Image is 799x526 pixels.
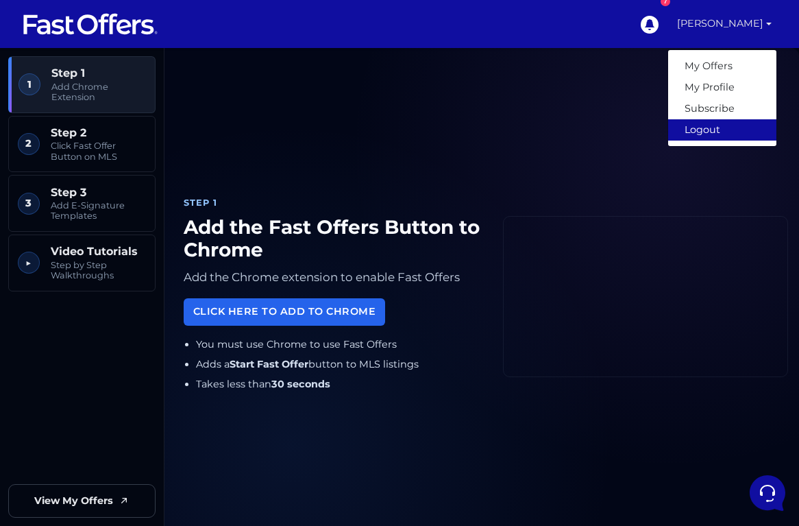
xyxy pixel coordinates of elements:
span: Find an Answer [22,248,93,259]
span: Step 2 [51,126,146,139]
div: Step 1 [184,196,481,210]
a: See all [221,77,252,88]
p: 15h ago [223,152,252,164]
button: Messages [95,400,180,431]
span: View My Offers [34,493,113,509]
button: Help [179,400,263,431]
div: [PERSON_NAME] [667,49,777,147]
span: Aura [58,99,213,112]
li: Takes less than [196,376,481,392]
a: 1 Step 1 Add Chrome Extension [8,56,156,113]
span: Click Fast Offer Button on MLS [51,141,146,162]
p: 11m ago [221,99,252,111]
a: AuraYou:[DATE]15h ago [16,146,258,187]
a: 2 Step 2 Click Fast Offer Button on MLS [8,116,156,173]
strong: Start Fast Offer [230,358,308,370]
span: Add Chrome Extension [51,82,146,103]
h1: Add the Fast Offers Button to Chrome [184,216,481,262]
img: dark [22,153,49,180]
a: Open Help Center [171,248,252,259]
img: dark [22,100,49,128]
a: My Profile [668,77,776,98]
span: Step 1 [51,67,146,80]
span: Step by Step Walkthroughs [51,260,146,281]
p: You: hello [58,115,213,129]
p: Help [212,419,230,431]
a: My Offers [668,56,776,77]
a: 3 Step 3 Add E-Signature Templates [8,175,156,232]
span: Add E-Signature Templates [51,200,146,222]
h2: Hello [PERSON_NAME] 👋 [11,11,230,55]
span: Aura [58,152,214,165]
a: ▶︎ Video Tutorials Step by Step Walkthroughs [8,235,156,291]
p: You: [DATE] [58,168,214,182]
a: View My Offers [8,484,156,518]
span: 1 [19,73,40,95]
span: ▶︎ [18,252,40,274]
li: Adds a button to MLS listings [196,357,481,372]
span: Step 3 [51,186,146,199]
span: 2 [18,133,40,155]
p: Messages [118,419,157,431]
span: Your Conversations [22,77,111,88]
input: Search for an Article... [31,277,224,291]
a: Click Here to Add to Chrome [184,298,385,325]
a: AuraYou:hello11m ago [16,93,258,134]
iframe: Fast Offers Chrome Extension [504,217,787,376]
span: Video Tutorials [51,245,146,258]
span: 3 [18,193,40,215]
p: Add the Chrome extension to enable Fast Offers [184,267,481,287]
button: Home [11,400,95,431]
span: Start a Conversation [99,201,192,212]
a: Subscribe [668,98,776,119]
a: Logout [668,119,776,141]
button: Start a Conversation [22,193,252,220]
strong: 30 seconds [271,378,330,390]
iframe: Customerly Messenger Launcher [747,473,788,514]
p: Home [41,419,64,431]
li: You must use Chrome to use Fast Offers [196,337,481,352]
